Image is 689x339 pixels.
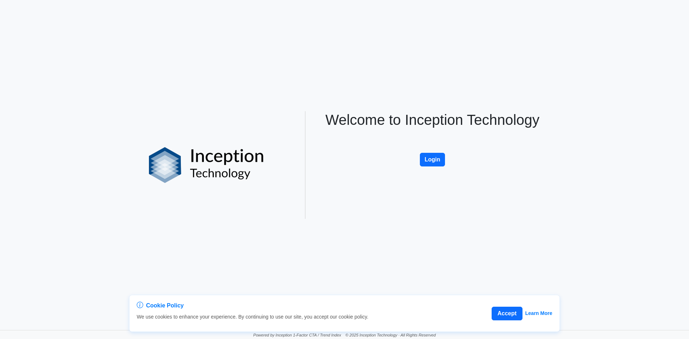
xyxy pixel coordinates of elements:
[420,145,445,151] a: Login
[149,147,264,183] img: logo%20black.png
[420,153,445,166] button: Login
[318,111,547,128] h1: Welcome to Inception Technology
[492,307,522,320] button: Accept
[146,301,184,310] span: Cookie Policy
[137,313,368,321] p: We use cookies to enhance your experience. By continuing to use our site, you accept our cookie p...
[525,310,552,317] a: Learn More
